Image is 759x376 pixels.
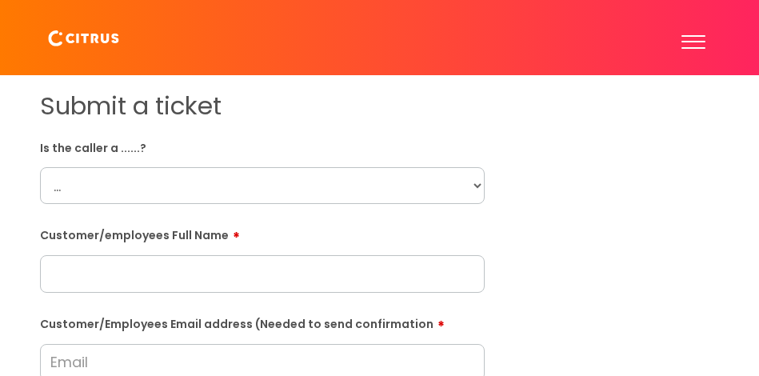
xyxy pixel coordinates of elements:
button: Toggle Navigation [675,13,711,62]
label: Customer/Employees Email address (Needed to send confirmation [40,312,485,331]
label: Is the caller a ......? [40,138,485,155]
label: Customer/employees Full Name [40,223,485,242]
h1: Submit a ticket [40,91,485,121]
